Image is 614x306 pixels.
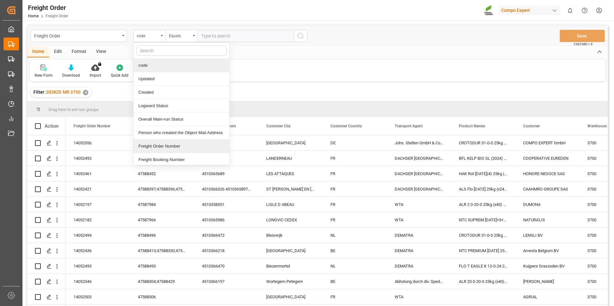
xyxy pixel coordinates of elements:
[387,166,451,181] div: DACHSER [GEOGRAPHIC_DATA] N.V./S.A
[515,135,580,150] div: COMPO EXPERT GmbH
[130,274,194,289] div: 47588304;47588429
[194,212,259,227] div: 4510365986
[499,6,560,15] div: Compo Expert
[484,5,494,16] img: Screenshot%202023-09-29%20at%2010.02.21.png_1712312052.png
[130,243,194,258] div: 47588413;47588330;47588308
[28,14,39,18] a: Home
[387,259,451,274] div: DEMATRA
[259,197,323,212] div: LISLE D ABEAU
[294,30,307,42] button: search button
[387,151,451,166] div: DACHSER [GEOGRAPHIC_DATA] N.V./S.A
[27,212,66,228] div: Press SPACE to select this row.
[323,259,387,274] div: NL
[133,30,165,42] button: close menu
[515,182,580,197] div: CAAHMRO GROUPE SAS
[194,197,259,212] div: 4510358551
[28,3,68,13] div: Freight Order
[259,243,323,258] div: [GEOGRAPHIC_DATA]
[499,4,563,16] button: Compo Expert
[35,72,53,78] div: New Form
[27,289,66,305] div: Press SPACE to select this row.
[523,124,540,128] span: Customer
[323,135,387,150] div: DE
[130,197,194,212] div: 47587984
[27,274,66,289] div: Press SPACE to select this row.
[577,3,592,18] button: Help Center
[45,123,58,129] div: Action
[134,99,229,113] div: Logward Status
[387,135,451,150] div: Johs. Stelten GmbH & Co. KG
[387,197,451,212] div: WTA
[134,86,229,99] div: Created
[66,259,130,274] div: 14052493
[387,212,451,227] div: WTA
[130,212,194,227] div: 47587966
[197,30,294,42] input: Type to search
[134,113,229,126] div: Overall Main-run Status
[451,243,515,258] div: NTC PREMIUM [DATE] 25kg (x40) FR,EN,BNLFLO SUMMER 25kg (x40)BLK PREMIUM [DATE] 25kg(x40)D,EN,PL,F...
[62,72,80,78] div: Download
[387,182,451,197] div: DACHSER [GEOGRAPHIC_DATA] N.V./S.A
[323,182,387,197] div: FR
[194,228,259,243] div: 4510366472
[134,140,229,153] div: Freight Order Number
[27,182,66,197] div: Press SPACE to select this row.
[515,197,580,212] div: DUMONA
[515,289,580,304] div: AGRIAL
[387,243,451,258] div: DEMATRA
[83,90,88,95] div: ✕
[451,259,515,274] div: FLO T EAGLE K 12-0-24 25kg (x40) INT
[134,153,229,166] div: Freight Booking Number
[323,289,387,304] div: FR
[27,197,66,212] div: Press SPACE to select this row.
[91,47,111,57] div: View
[27,228,66,243] div: Press SPACE to select this row.
[66,151,130,166] div: 14052492
[451,182,515,197] div: ALS Flo [DATE] 25kg (x24) FR;ALS FLO 13-21-13 25kg (x24) FRANTI LIMACES (FERRAMOL) 4x5kg (x18);[P...
[130,135,194,150] div: 47588610
[259,259,323,274] div: Biezenmortel
[130,182,194,197] div: 47588397;47588396;47588398;47588395
[130,166,194,181] div: 47588452
[130,259,194,274] div: 47588493
[194,274,259,289] div: 4510366197
[259,212,323,227] div: LONGVIC CEDEX
[451,166,515,181] div: HAK Rot [DATE](4) 25kg (x48) INT spPAL
[31,30,127,42] button: open menu
[259,151,323,166] div: LANDERNEAU
[560,30,605,42] button: Save
[130,289,194,304] div: 47588506
[134,72,229,86] div: Updated
[259,289,323,304] div: [GEOGRAPHIC_DATA]
[47,89,81,95] span: DEINZE MR 3700
[137,31,159,39] div: code
[395,124,423,128] span: Transport Agent
[66,212,130,227] div: 14052182
[563,3,577,18] button: show 0 new notifications
[459,124,485,128] span: Product Names
[67,47,91,57] div: Format
[66,274,130,289] div: 14052346
[130,151,194,166] div: 47588484
[27,243,66,259] div: Press SPACE to select this row.
[194,243,259,258] div: 4510366218
[515,243,580,258] div: Arvesta Belgium BV
[27,151,66,166] div: Press SPACE to select this row.
[451,197,515,212] div: ALR 2 0-20-0 25kg (x40) FR;BC HIGH K [DATE] 6M 25kg (x42) INT;ENF SUBSTRA [DATE] 25kg (x40) INT;F...
[66,289,130,304] div: 14052503
[66,197,130,212] div: 14052197
[515,228,580,243] div: LENSLI BV
[387,289,451,304] div: WTA
[323,228,387,243] div: NL
[111,72,128,78] div: Quick Add
[323,274,387,289] div: BE
[34,31,120,39] div: Freight Order
[27,47,49,57] div: Home
[387,274,451,289] div: Abholung durch div. Spediteure
[259,274,323,289] div: Wortegem-Petegem
[169,31,191,39] div: Equals
[266,124,291,128] span: Customer City
[451,135,515,150] div: CROTODUR 31-0-0 25kg (x40) DE;FLO T BKR [DATE] +BS FOL 25 D,AT MSE
[27,259,66,274] div: Press SPACE to select this row.
[323,197,387,212] div: FR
